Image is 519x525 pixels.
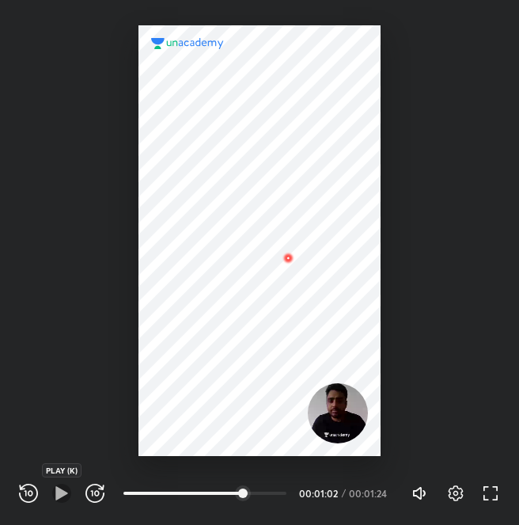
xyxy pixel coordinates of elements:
[42,463,81,477] div: PLAY (K)
[278,249,297,268] img: wMgqJGBwKWe8AAAAABJRU5ErkJggg==
[349,489,392,498] div: 00:01:24
[342,489,346,498] div: /
[151,38,224,49] img: logo.2a7e12a2.svg
[299,489,339,498] div: 00:01:02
